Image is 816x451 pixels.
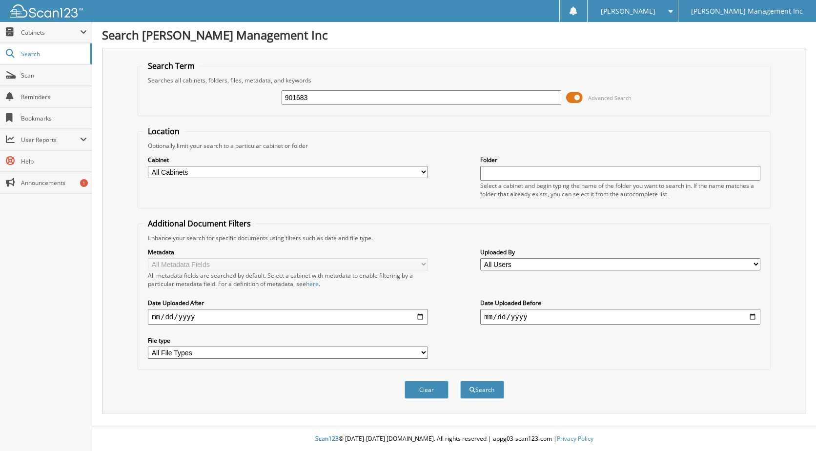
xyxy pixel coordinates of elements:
span: Announcements [21,179,87,187]
span: [PERSON_NAME] Management Inc [691,8,803,14]
label: Uploaded By [480,248,760,256]
span: User Reports [21,136,80,144]
span: Bookmarks [21,114,87,123]
label: Date Uploaded Before [480,299,760,307]
label: File type [148,336,428,345]
span: [PERSON_NAME] [601,8,655,14]
legend: Location [143,126,184,137]
div: Select a cabinet and begin typing the name of the folder you want to search in. If the name match... [480,182,760,198]
div: © [DATE]-[DATE] [DOMAIN_NAME]. All rights reserved | appg03-scan123-com | [92,427,816,451]
div: Optionally limit your search to a particular cabinet or folder [143,142,765,150]
label: Metadata [148,248,428,256]
input: end [480,309,760,325]
iframe: Chat Widget [767,404,816,451]
div: All metadata fields are searched by default. Select a cabinet with metadata to enable filtering b... [148,271,428,288]
span: Scan [21,71,87,80]
legend: Search Term [143,61,200,71]
label: Cabinet [148,156,428,164]
legend: Additional Document Filters [143,218,256,229]
a: here [306,280,319,288]
a: Privacy Policy [557,434,593,443]
img: scan123-logo-white.svg [10,4,83,18]
span: Scan123 [315,434,339,443]
span: Search [21,50,85,58]
h1: Search [PERSON_NAME] Management Inc [102,27,806,43]
div: 1 [80,179,88,187]
label: Date Uploaded After [148,299,428,307]
span: Reminders [21,93,87,101]
button: Search [460,381,504,399]
span: Help [21,157,87,165]
div: Searches all cabinets, folders, files, metadata, and keywords [143,76,765,84]
div: Enhance your search for specific documents using filters such as date and file type. [143,234,765,242]
label: Folder [480,156,760,164]
button: Clear [405,381,449,399]
input: start [148,309,428,325]
span: Advanced Search [588,94,632,102]
span: Cabinets [21,28,80,37]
